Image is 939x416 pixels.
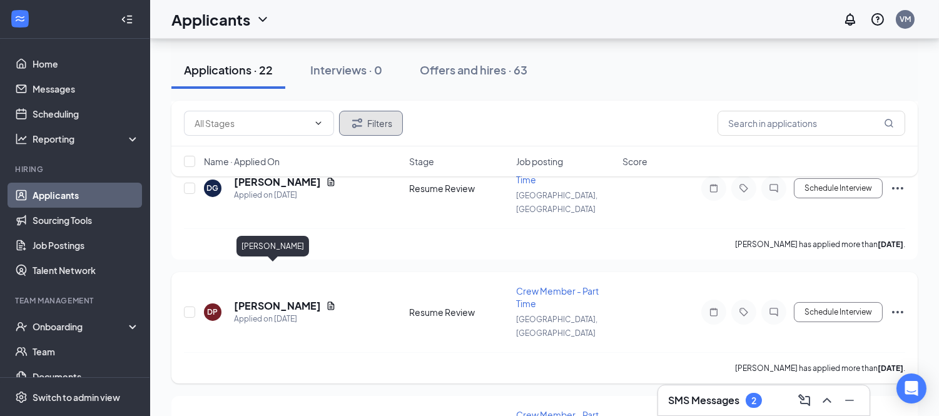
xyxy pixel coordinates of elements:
div: Open Intercom Messenger [896,373,926,403]
div: Applied on [DATE] [234,189,336,201]
svg: Document [326,301,336,311]
div: [PERSON_NAME] [236,236,309,256]
p: [PERSON_NAME] has applied more than . [735,363,905,373]
div: DP [208,307,218,317]
a: Talent Network [33,258,140,283]
a: Documents [33,364,140,389]
div: Onboarding [33,320,129,333]
svg: ChatInactive [766,307,781,317]
button: ChevronUp [817,390,837,410]
svg: Minimize [842,393,857,408]
div: Offers and hires · 63 [420,62,527,78]
svg: ComposeMessage [797,393,812,408]
svg: Ellipses [890,305,905,320]
svg: ChevronUp [820,393,835,408]
a: Team [33,339,140,364]
svg: QuestionInfo [870,12,885,27]
svg: Tag [736,307,751,317]
svg: Filter [350,116,365,131]
a: Home [33,51,140,76]
input: All Stages [195,116,308,130]
div: Switch to admin view [33,391,120,403]
span: Name · Applied On [204,155,280,168]
a: Sourcing Tools [33,208,140,233]
div: Resume Review [410,306,509,318]
div: Hiring [15,164,137,175]
a: Applicants [33,183,140,208]
button: ComposeMessage [794,390,815,410]
div: 2 [751,395,756,406]
div: Interviews · 0 [310,62,382,78]
b: [DATE] [878,240,903,249]
div: Applications · 22 [184,62,273,78]
b: [DATE] [878,363,903,373]
h1: Applicants [171,9,250,30]
span: [GEOGRAPHIC_DATA], [GEOGRAPHIC_DATA] [516,191,597,214]
div: Reporting [33,133,140,145]
span: Score [622,155,647,168]
h3: SMS Messages [668,393,739,407]
button: Filter Filters [339,111,403,136]
svg: MagnifyingGlass [884,118,894,128]
svg: Analysis [15,133,28,145]
h5: [PERSON_NAME] [234,299,321,313]
span: [GEOGRAPHIC_DATA], [GEOGRAPHIC_DATA] [516,315,597,338]
div: Team Management [15,295,137,306]
span: Crew Member - Part Time [516,285,599,309]
p: [PERSON_NAME] has applied more than . [735,239,905,250]
input: Search in applications [718,111,905,136]
svg: Collapse [121,13,133,26]
a: Job Postings [33,233,140,258]
svg: UserCheck [15,320,28,333]
svg: Notifications [843,12,858,27]
svg: ChevronDown [313,118,323,128]
button: Minimize [840,390,860,410]
div: VM [900,14,911,24]
button: Schedule Interview [794,302,883,322]
a: Scheduling [33,101,140,126]
span: Stage [410,155,435,168]
svg: Note [706,307,721,317]
div: Applied on [DATE] [234,313,336,325]
svg: Settings [15,391,28,403]
svg: WorkstreamLogo [14,13,26,25]
span: Job posting [516,155,563,168]
a: Messages [33,76,140,101]
svg: ChevronDown [255,12,270,27]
